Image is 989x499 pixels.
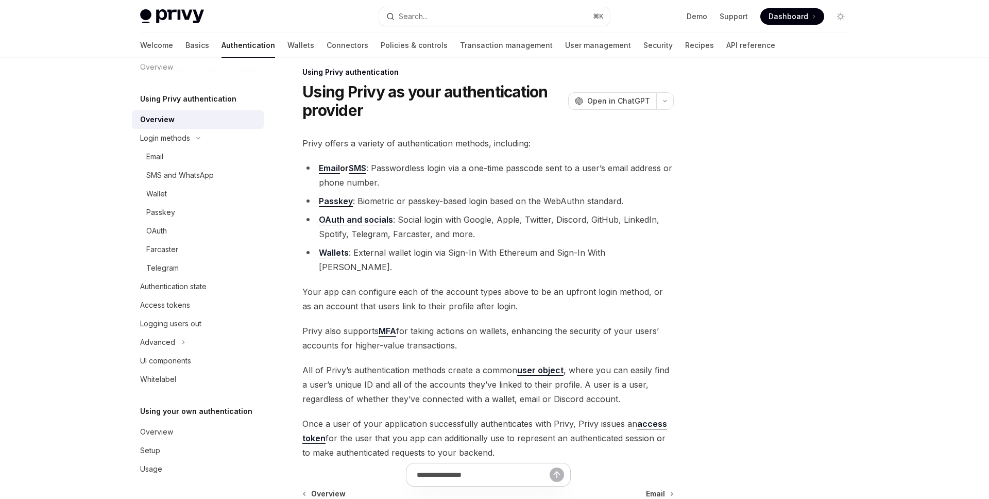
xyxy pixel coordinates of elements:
[302,136,674,151] span: Privy offers a variety of authentication methods, including:
[381,33,448,58] a: Policies & controls
[221,33,275,58] a: Authentication
[140,318,201,330] div: Logging users out
[146,188,167,200] div: Wallet
[319,163,366,174] strong: or
[132,441,264,460] a: Setup
[379,326,396,337] a: MFA
[327,33,368,58] a: Connectors
[132,110,264,129] a: Overview
[132,222,264,240] a: OAuth
[568,92,656,110] button: Open in ChatGPT
[302,417,674,460] span: Once a user of your application successfully authenticates with Privy, Privy issues an for the us...
[302,245,674,274] li: : External wallet login via Sign-In With Ethereum and Sign-In With [PERSON_NAME].
[132,370,264,389] a: Whitelabel
[587,96,650,106] span: Open in ChatGPT
[140,33,173,58] a: Welcome
[460,33,553,58] a: Transaction management
[132,423,264,441] a: Overview
[565,33,631,58] a: User management
[302,324,674,353] span: Privy also supports for taking actions on wallets, enhancing the security of your users’ accounts...
[302,285,674,313] span: Your app can configure each of the account types above to be an upfront login method, or as an ac...
[379,7,610,26] button: Search...⌘K
[685,33,714,58] a: Recipes
[760,8,824,25] a: Dashboard
[517,365,564,376] a: user object
[132,296,264,314] a: Access tokens
[319,163,340,174] a: Email
[132,352,264,370] a: UI components
[146,206,175,219] div: Passkey
[302,194,674,208] li: : Biometric or passkey-based login based on the WebAuthn standard.
[146,262,179,274] div: Telegram
[132,259,264,277] a: Telegram
[140,355,191,367] div: UI components
[140,299,190,311] div: Access tokens
[132,185,264,203] a: Wallet
[302,161,674,190] li: : Passwordless login via a one-time passcode sent to a user’s email address or phone number.
[302,363,674,406] span: All of Privy’s authentication methods create a common , where you can easily find a user’s unique...
[140,463,162,475] div: Usage
[132,166,264,185] a: SMS and WhatsApp
[832,8,849,25] button: Toggle dark mode
[302,67,674,77] div: Using Privy authentication
[146,151,163,163] div: Email
[140,132,190,144] div: Login methods
[132,240,264,259] a: Farcaster
[319,214,393,225] a: OAuth and socials
[140,113,175,126] div: Overview
[185,33,209,58] a: Basics
[726,33,775,58] a: API reference
[550,468,564,482] button: Send message
[132,460,264,478] a: Usage
[132,314,264,333] a: Logging users out
[140,336,175,348] div: Advanced
[319,196,353,207] a: Passkey
[146,243,178,256] div: Farcaster
[643,33,673,58] a: Security
[399,10,428,23] div: Search...
[146,225,167,237] div: OAuth
[132,147,264,166] a: Email
[319,247,349,258] a: Wallets
[287,33,314,58] a: Wallets
[140,9,204,24] img: light logo
[132,277,264,296] a: Authentication state
[302,212,674,241] li: : Social login with Google, Apple, Twitter, Discord, GitHub, LinkedIn, Spotify, Telegram, Farcast...
[769,11,808,22] span: Dashboard
[349,163,366,174] a: SMS
[302,82,564,120] h1: Using Privy as your authentication provider
[593,12,604,21] span: ⌘ K
[140,373,176,386] div: Whitelabel
[140,444,160,457] div: Setup
[140,405,252,418] h5: Using your own authentication
[687,11,707,22] a: Demo
[140,280,207,293] div: Authentication state
[132,203,264,222] a: Passkey
[146,169,214,181] div: SMS and WhatsApp
[140,93,236,105] h5: Using Privy authentication
[720,11,748,22] a: Support
[140,426,173,438] div: Overview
